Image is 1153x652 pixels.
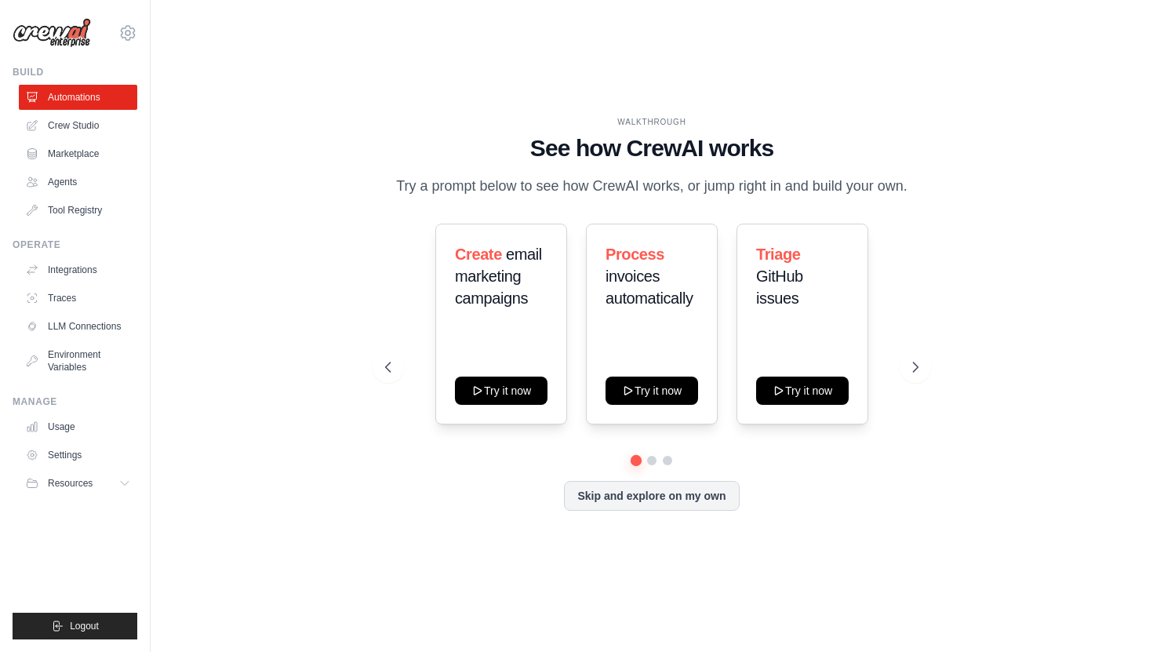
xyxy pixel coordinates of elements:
[48,477,93,490] span: Resources
[13,395,137,408] div: Manage
[606,246,664,263] span: Process
[13,66,137,78] div: Build
[385,116,918,128] div: WALKTHROUGH
[606,268,693,307] span: invoices automatically
[19,141,137,166] a: Marketplace
[455,377,547,405] button: Try it now
[13,239,137,251] div: Operate
[455,246,502,263] span: Create
[19,257,137,282] a: Integrations
[19,443,137,468] a: Settings
[70,620,99,632] span: Logout
[756,377,849,405] button: Try it now
[13,613,137,639] button: Logout
[19,113,137,138] a: Crew Studio
[756,246,801,263] span: Triage
[13,18,91,48] img: Logo
[19,471,137,496] button: Resources
[19,286,137,311] a: Traces
[19,414,137,439] a: Usage
[455,246,542,307] span: email marketing campaigns
[19,169,137,195] a: Agents
[606,377,698,405] button: Try it now
[19,198,137,223] a: Tool Registry
[19,314,137,339] a: LLM Connections
[756,268,803,307] span: GitHub issues
[385,134,918,162] h1: See how CrewAI works
[19,85,137,110] a: Automations
[388,175,915,198] p: Try a prompt below to see how CrewAI works, or jump right in and build your own.
[19,342,137,380] a: Environment Variables
[564,481,739,511] button: Skip and explore on my own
